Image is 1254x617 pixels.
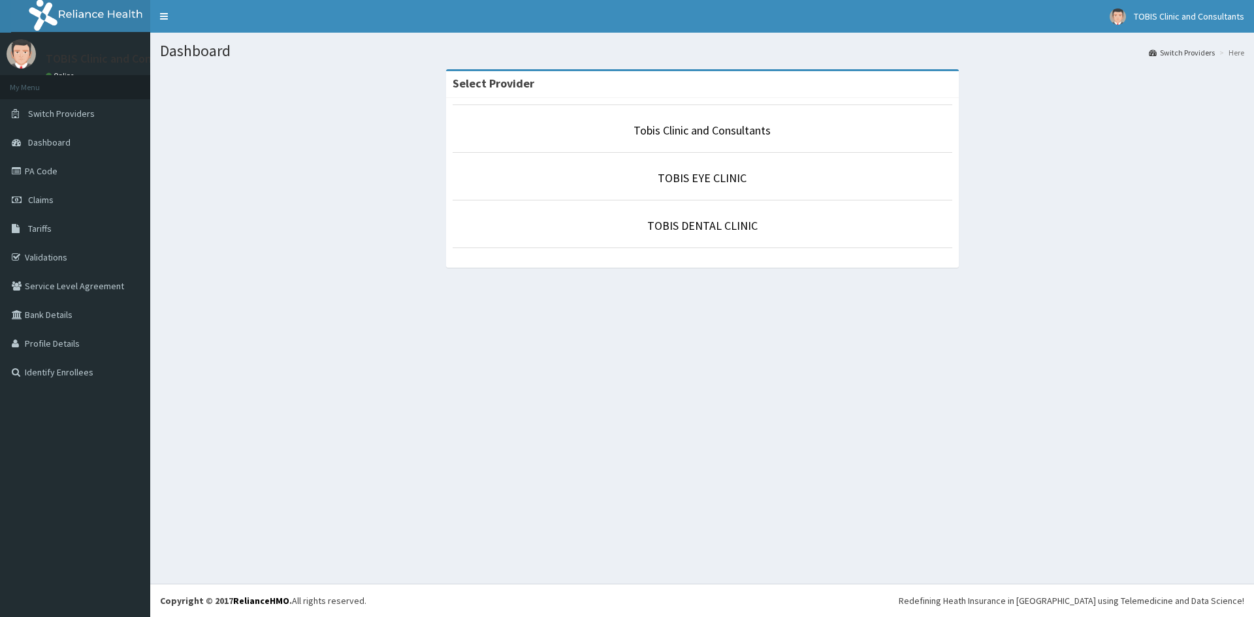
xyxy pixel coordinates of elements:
span: TOBIS Clinic and Consultants [1134,10,1244,22]
a: Online [46,71,77,80]
a: TOBIS EYE CLINIC [658,170,747,185]
span: Switch Providers [28,108,95,119]
h1: Dashboard [160,42,1244,59]
strong: Copyright © 2017 . [160,595,292,607]
footer: All rights reserved. [150,584,1254,617]
a: RelianceHMO [233,595,289,607]
a: Switch Providers [1149,47,1215,58]
div: Redefining Heath Insurance in [GEOGRAPHIC_DATA] using Telemedicine and Data Science! [899,594,1244,607]
span: Dashboard [28,136,71,148]
strong: Select Provider [453,76,534,91]
li: Here [1216,47,1244,58]
span: Claims [28,194,54,206]
img: User Image [7,39,36,69]
a: Tobis Clinic and Consultants [634,123,771,138]
a: TOBIS DENTAL CLINIC [647,218,758,233]
span: Tariffs [28,223,52,234]
p: TOBIS Clinic and Consultants [46,53,194,65]
img: User Image [1110,8,1126,25]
